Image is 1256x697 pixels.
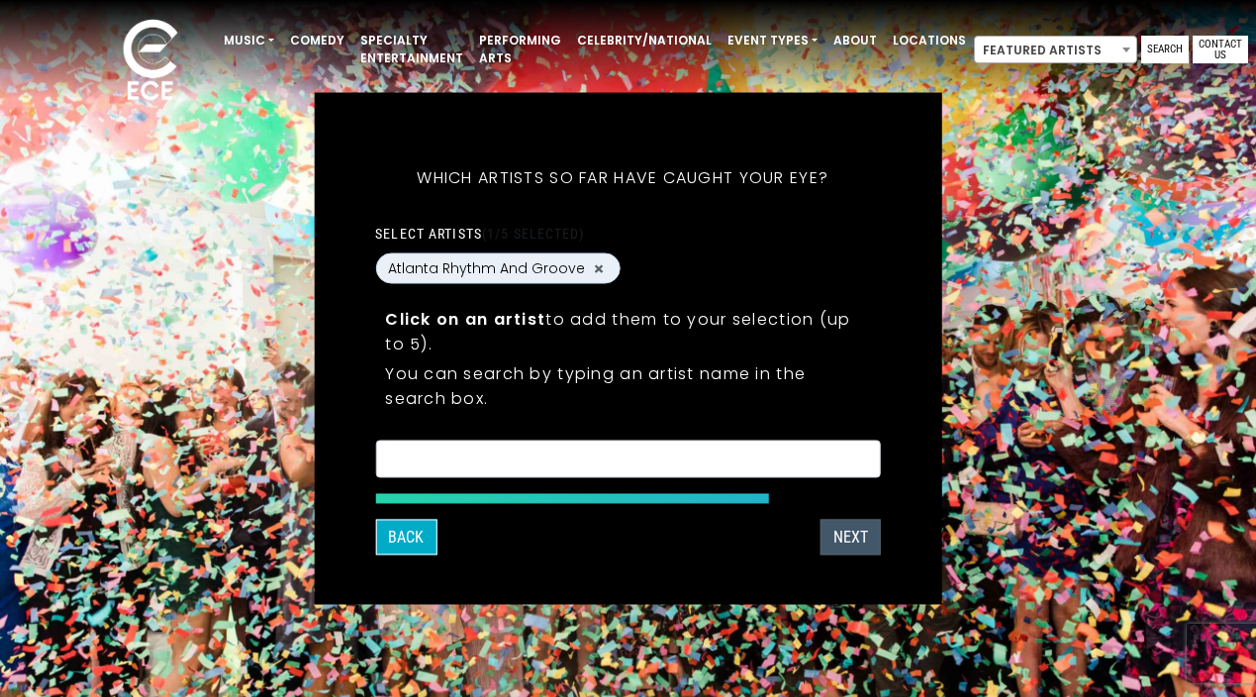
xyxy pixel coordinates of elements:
a: Search [1141,36,1189,63]
a: Contact Us [1193,36,1248,63]
button: Remove Atlanta Rhythm And Groove [591,259,607,277]
span: Featured Artists [975,37,1136,64]
a: Performing Arts [471,24,569,75]
a: Event Types [720,24,825,57]
button: Back [375,520,436,555]
button: Next [821,520,881,555]
a: Music [216,24,282,57]
a: Comedy [282,24,352,57]
span: Atlanta Rhythm And Groove [388,258,585,279]
a: Celebrity/National [569,24,720,57]
label: Select artists [375,225,584,243]
p: You can search by typing an artist name in the search box. [385,361,871,411]
a: Specialty Entertainment [352,24,471,75]
h5: Which artists so far have caught your eye? [375,143,870,214]
a: Locations [885,24,974,57]
textarea: Search [388,453,868,471]
span: (1/5 selected) [482,226,585,242]
strong: Click on an artist [385,308,545,331]
a: About [825,24,885,57]
img: ece_new_logo_whitev2-1.png [101,14,200,110]
span: Featured Artists [974,36,1137,63]
p: to add them to your selection (up to 5). [385,307,871,356]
